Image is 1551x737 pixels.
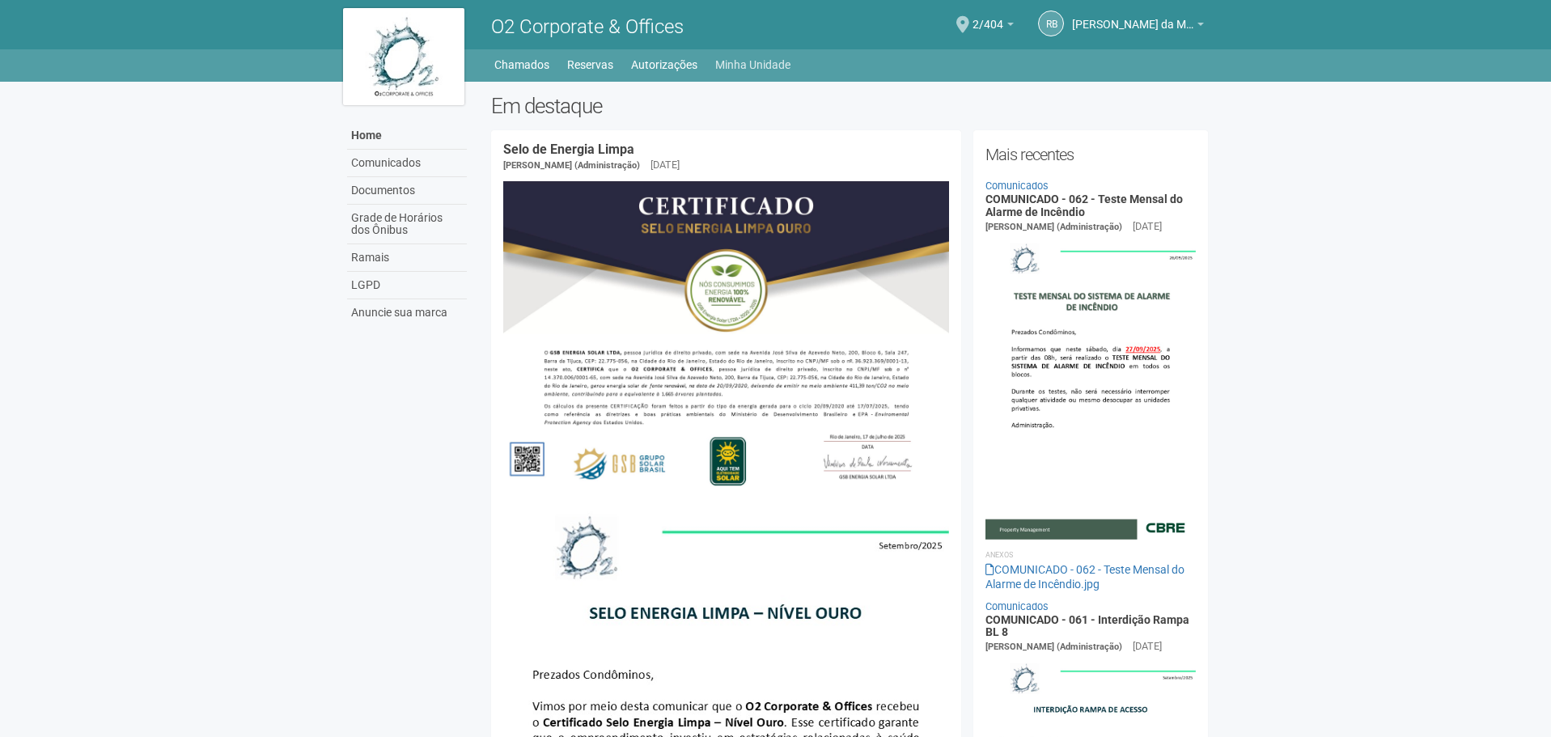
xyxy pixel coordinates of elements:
[985,222,1122,232] span: [PERSON_NAME] (Administração)
[343,8,464,105] img: logo.jpg
[1133,639,1162,654] div: [DATE]
[1133,219,1162,234] div: [DATE]
[347,150,467,177] a: Comunicados
[347,122,467,150] a: Home
[1072,2,1193,31] span: Raul Barrozo da Motta Junior
[503,181,949,497] img: COMUNICADO%20-%20054%20-%20Selo%20de%20Energia%20Limpa%20-%20P%C3%A1g.%202.jpg
[985,613,1189,638] a: COMUNICADO - 061 - Interdição Rampa BL 8
[985,563,1184,591] a: COMUNICADO - 062 - Teste Mensal do Alarme de Incêndio.jpg
[347,272,467,299] a: LGPD
[1072,20,1204,33] a: [PERSON_NAME] da Motta Junior
[715,53,790,76] a: Minha Unidade
[985,235,1197,539] img: COMUNICADO%20-%20062%20-%20Teste%20Mensal%20do%20Alarme%20de%20Inc%C3%AAndio.jpg
[347,177,467,205] a: Documentos
[985,548,1197,562] li: Anexos
[985,142,1197,167] h2: Mais recentes
[985,642,1122,652] span: [PERSON_NAME] (Administração)
[491,15,684,38] span: O2 Corporate & Offices
[650,158,680,172] div: [DATE]
[494,53,549,76] a: Chamados
[631,53,697,76] a: Autorizações
[1038,11,1064,36] a: RB
[567,53,613,76] a: Reservas
[503,142,634,157] a: Selo de Energia Limpa
[973,2,1003,31] span: 2/404
[985,600,1049,612] a: Comunicados
[503,160,640,171] span: [PERSON_NAME] (Administração)
[491,94,1209,118] h2: Em destaque
[347,299,467,326] a: Anuncie sua marca
[985,193,1183,218] a: COMUNICADO - 062 - Teste Mensal do Alarme de Incêndio
[973,20,1014,33] a: 2/404
[347,205,467,244] a: Grade de Horários dos Ônibus
[347,244,467,272] a: Ramais
[985,180,1049,192] a: Comunicados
